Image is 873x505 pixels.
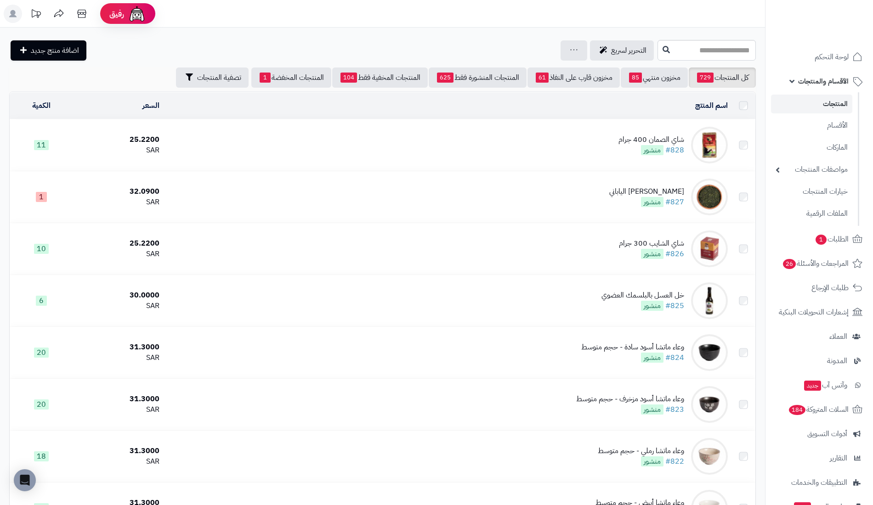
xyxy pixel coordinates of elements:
span: منشور [641,353,663,363]
span: رفيق [109,8,124,19]
span: 184 [789,405,805,415]
span: المدونة [827,354,847,367]
span: 729 [697,73,714,83]
span: 20 [34,399,49,410]
img: شاي الشايب 300 جرام [691,230,728,267]
span: 10 [34,244,49,254]
a: الأقسام [771,116,852,135]
a: المدونة [771,350,867,372]
span: منشور [641,197,663,207]
a: المنتجات المخفضة1 [251,67,331,88]
span: المراجعات والأسئلة [782,257,849,270]
div: Open Intercom Messenger [14,469,36,491]
span: 625 [437,73,454,83]
span: وآتس آب [803,379,847,392]
div: 31.3000 [77,394,160,404]
a: التحرير لسريع [590,40,654,61]
span: 6 [36,296,47,306]
a: التقارير [771,447,867,469]
div: 32.0900 [77,186,160,197]
span: 11 [34,140,49,150]
div: SAR [77,404,160,415]
span: 61 [536,73,549,83]
span: جديد [804,381,821,391]
span: طلبات الإرجاع [811,281,849,294]
a: لوحة التحكم [771,46,867,68]
div: وعاء ماتشا أسود سادة - حجم متوسط [581,342,684,353]
img: خل العسل بالبلسمك العضوي [691,282,728,319]
a: التطبيقات والخدمات [771,471,867,494]
span: 1 [36,192,47,202]
a: أدوات التسويق [771,423,867,445]
span: أدوات التسويق [807,427,847,440]
div: خل العسل بالبلسمك العضوي [601,290,684,301]
div: 31.3000 [77,342,160,353]
a: اضافة منتج جديد [11,40,86,61]
div: SAR [77,353,160,363]
img: وعاء ماتشا أسود مزخرف - حجم متوسط [691,386,728,423]
span: الطلبات [815,233,849,246]
img: وعاء ماتشا أسود سادة - حجم متوسط [691,334,728,371]
a: إشعارات التحويلات البنكية [771,301,867,323]
a: العملاء [771,325,867,348]
a: مخزون قارب على النفاذ61 [527,67,620,88]
span: الأقسام والمنتجات [798,75,849,88]
a: تحديثات المنصة [24,5,47,25]
a: المنتجات المخفية فقط104 [332,67,428,88]
div: SAR [77,456,160,467]
div: [PERSON_NAME] الياباني [609,186,684,197]
div: SAR [77,301,160,311]
a: #828 [665,145,684,156]
div: شاي الشايب 300 جرام [619,238,684,249]
img: شاي الصمان 400 جرام [691,127,728,163]
span: 85 [629,73,642,83]
a: #822 [665,456,684,467]
a: #826 [665,248,684,259]
div: 25.2200 [77,135,160,145]
a: مخزون منتهي85 [621,67,688,88]
a: خيارات المنتجات [771,182,852,202]
a: المنتجات [771,95,852,113]
span: منشور [641,404,663,415]
span: اضافة منتج جديد [31,45,79,56]
span: التطبيقات والخدمات [791,476,847,489]
a: #823 [665,404,684,415]
a: #825 [665,300,684,311]
a: اسم المنتج [695,100,728,111]
span: 1 [816,235,827,245]
a: #824 [665,352,684,363]
a: السلات المتروكة184 [771,398,867,421]
span: التقارير [830,452,847,465]
span: منشور [641,249,663,259]
div: وعاء ماتشا أسود مزخرف - حجم متوسط [576,394,684,404]
div: 25.2200 [77,238,160,249]
button: تصفية المنتجات [176,67,249,88]
span: 104 [340,73,357,83]
span: منشور [641,145,663,155]
a: السعر [142,100,159,111]
span: السلات المتروكة [788,403,849,416]
a: المراجعات والأسئلة26 [771,252,867,275]
a: الماركات [771,138,852,157]
span: التحرير لسريع [611,45,646,56]
span: منشور [641,456,663,466]
a: مواصفات المنتجات [771,160,852,180]
div: SAR [77,197,160,208]
a: كل المنتجات729 [689,67,756,88]
img: شاي جيوكورو الياباني [691,179,728,215]
a: طلبات الإرجاع [771,277,867,299]
div: شاي الصمان 400 جرام [618,135,684,145]
a: الطلبات1 [771,228,867,250]
span: لوحة التحكم [815,50,849,63]
a: وآتس آبجديد [771,374,867,396]
span: إشعارات التحويلات البنكية [779,306,849,319]
span: 1 [260,73,271,83]
a: المنتجات المنشورة فقط625 [429,67,527,88]
span: تصفية المنتجات [197,72,241,83]
div: SAR [77,145,160,156]
a: #827 [665,196,684,208]
img: logo-2.png [811,25,864,44]
span: 26 [783,259,796,269]
img: وعاء ماتشا رملي - حجم متوسط [691,438,728,475]
div: 30.0000 [77,290,160,301]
